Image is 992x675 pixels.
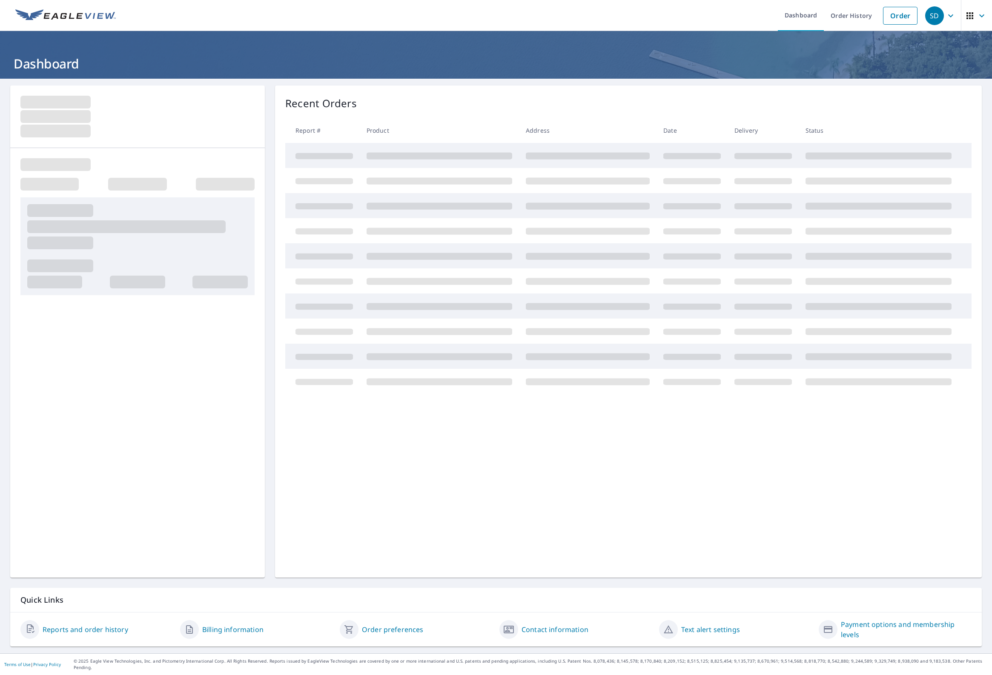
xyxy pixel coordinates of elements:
[4,661,31,667] a: Terms of Use
[883,7,917,25] a: Order
[4,662,61,667] p: |
[43,624,128,635] a: Reports and order history
[360,118,519,143] th: Product
[657,118,728,143] th: Date
[681,624,740,635] a: Text alert settings
[74,658,988,671] p: © 2025 Eagle View Technologies, Inc. and Pictometry International Corp. All Rights Reserved. Repo...
[10,55,982,72] h1: Dashboard
[20,595,972,605] p: Quick Links
[519,118,657,143] th: Address
[33,661,61,667] a: Privacy Policy
[285,96,357,111] p: Recent Orders
[362,624,424,635] a: Order preferences
[728,118,799,143] th: Delivery
[522,624,588,635] a: Contact information
[925,6,944,25] div: SD
[285,118,360,143] th: Report #
[15,9,116,22] img: EV Logo
[202,624,264,635] a: Billing information
[841,619,972,640] a: Payment options and membership levels
[799,118,958,143] th: Status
